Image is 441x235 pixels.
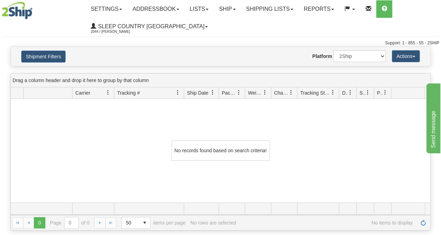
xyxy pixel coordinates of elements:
[344,87,356,98] a: Delivery Status filter column settings
[285,87,297,98] a: Charge filter column settings
[418,217,429,228] a: Refresh
[207,87,219,98] a: Ship Date filter column settings
[241,220,413,226] span: No items to display
[34,217,45,228] span: Page 0
[300,89,330,96] span: Tracking Status
[11,74,430,87] div: grid grouping header
[127,0,184,18] a: Addressbook
[121,217,151,229] span: Page sizes drop down
[425,82,440,153] iframe: chat widget
[377,89,383,96] span: Pickup Status
[342,89,348,96] span: Delivery Status
[96,23,204,29] span: Sleep Country [GEOGRAPHIC_DATA]
[139,217,150,228] span: select
[126,219,135,226] span: 50
[85,0,127,18] a: Settings
[259,87,271,98] a: Weight filter column settings
[248,89,263,96] span: Weight
[362,87,374,98] a: Shipment Issues filter column settings
[5,4,64,13] div: Send message
[214,0,241,18] a: Ship
[298,0,339,18] a: Reports
[172,87,184,98] a: Tracking # filter column settings
[359,89,365,96] span: Shipment Issues
[102,87,114,98] a: Carrier filter column settings
[172,140,270,161] div: No records found based on search criteria!
[392,50,420,62] button: Actions
[91,28,143,35] span: 2044 / [PERSON_NAME]
[312,53,332,60] label: Platform
[187,89,208,96] span: Ship Date
[379,87,391,98] a: Pickup Status filter column settings
[50,217,90,229] span: Page of 0
[85,18,213,35] a: Sleep Country [GEOGRAPHIC_DATA] 2044 / [PERSON_NAME]
[233,87,245,98] a: Packages filter column settings
[274,89,289,96] span: Charge
[121,217,185,229] span: items per page
[2,40,439,46] div: Support: 1 - 855 - 55 - 2SHIP
[241,0,298,18] a: Shipping lists
[117,89,140,96] span: Tracking #
[184,0,214,18] a: Lists
[21,51,66,63] button: Shipment Filters
[327,87,339,98] a: Tracking Status filter column settings
[190,220,236,226] div: No rows are selected
[222,89,236,96] span: Packages
[75,89,90,96] span: Carrier
[2,2,32,19] img: logo2044.jpg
